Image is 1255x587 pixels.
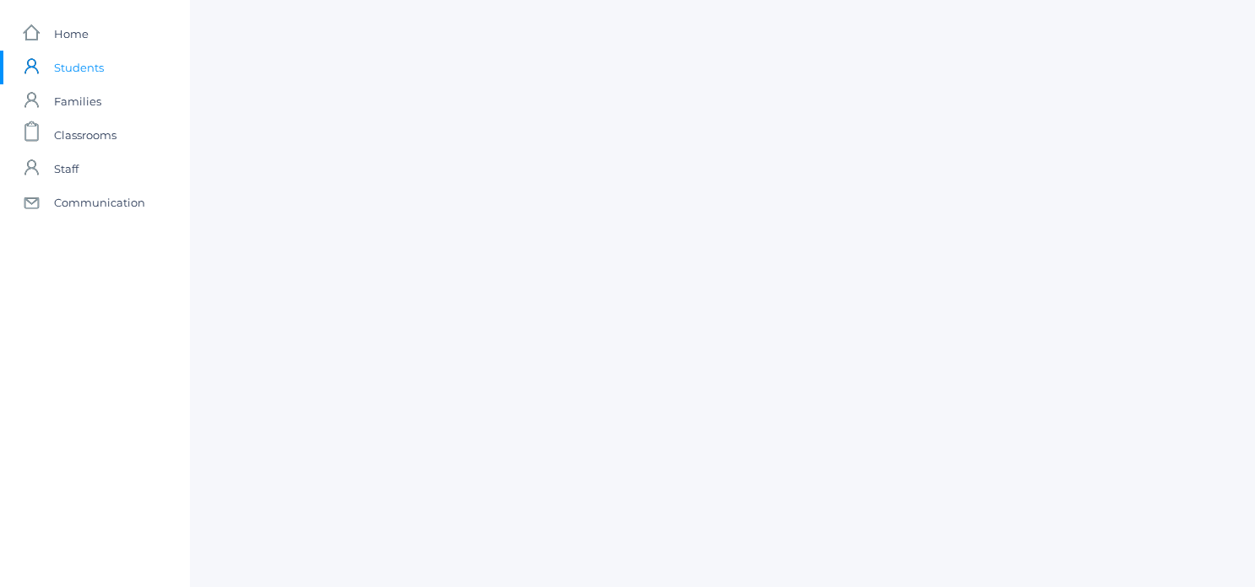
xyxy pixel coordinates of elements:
span: Students [54,51,104,84]
span: Home [54,17,89,51]
span: Communication [54,186,145,219]
span: Families [54,84,101,118]
span: Classrooms [54,118,116,152]
span: Staff [54,152,78,186]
